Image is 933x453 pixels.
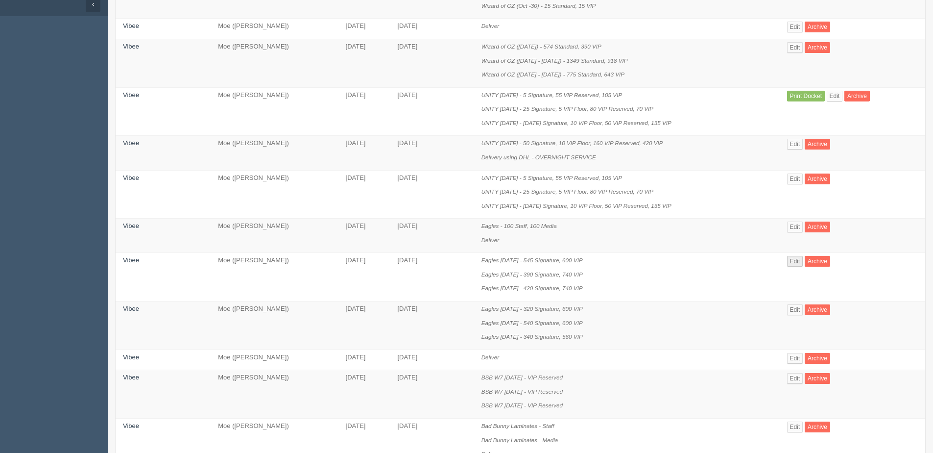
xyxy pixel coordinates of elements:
[787,139,803,150] a: Edit
[844,91,870,101] a: Archive
[481,402,563,408] i: BSB W7 [DATE] - VIP Reserved
[481,388,563,395] i: BSB W7 [DATE] - VIP Reserved
[211,39,338,88] td: Moe ([PERSON_NAME])
[481,223,557,229] i: Eagles - 100 Staff, 100 Media
[211,253,338,302] td: Moe ([PERSON_NAME])
[211,302,338,350] td: Moe ([PERSON_NAME])
[123,422,139,429] a: Vibee
[787,422,803,432] a: Edit
[805,304,830,315] a: Archive
[481,23,499,29] i: Deliver
[481,57,628,64] i: Wizard of OZ ([DATE] - [DATE]) - 1349 Standard, 918 VIP
[481,175,622,181] i: UNITY [DATE] - 5 Signature, 55 VIP Reserved, 105 VIP
[805,222,830,232] a: Archive
[787,304,803,315] a: Edit
[481,237,499,243] i: Deliver
[481,92,622,98] i: UNITY [DATE] - 5 Signature, 55 VIP Reserved, 105 VIP
[481,285,583,291] i: Eagles [DATE] - 420 Signature, 740 VIP
[481,105,653,112] i: UNITY [DATE] - 25 Signature, 5 VIP Floor, 80 VIP Reserved, 70 VIP
[805,139,830,150] a: Archive
[481,354,499,360] i: Deliver
[805,174,830,184] a: Archive
[123,43,139,50] a: Vibee
[481,202,671,209] i: UNITY [DATE] - [DATE] Signature, 10 VIP Floor, 50 VIP Reserved, 135 VIP
[390,370,474,419] td: [DATE]
[211,87,338,136] td: Moe ([PERSON_NAME])
[787,353,803,364] a: Edit
[390,253,474,302] td: [DATE]
[211,136,338,170] td: Moe ([PERSON_NAME])
[390,302,474,350] td: [DATE]
[787,91,825,101] a: Print Docket
[211,370,338,419] td: Moe ([PERSON_NAME])
[390,350,474,370] td: [DATE]
[123,305,139,312] a: Vibee
[390,87,474,136] td: [DATE]
[805,22,830,32] a: Archive
[481,374,563,380] i: BSB W7 [DATE] - VIP Reserved
[787,22,803,32] a: Edit
[481,140,663,146] i: UNITY [DATE] - 50 Signature, 10 VIP Floor, 160 VIP Reserved, 420 VIP
[481,271,583,277] i: Eagles [DATE] - 390 Signature, 740 VIP
[123,139,139,147] a: Vibee
[787,222,803,232] a: Edit
[211,19,338,39] td: Moe ([PERSON_NAME])
[390,170,474,219] td: [DATE]
[481,305,583,312] i: Eagles [DATE] - 320 Signature, 600 VIP
[338,302,390,350] td: [DATE]
[123,222,139,229] a: Vibee
[390,219,474,253] td: [DATE]
[805,42,830,53] a: Archive
[787,256,803,267] a: Edit
[481,71,624,77] i: Wizard of OZ ([DATE] - [DATE]) - 775 Standard, 643 VIP
[481,320,583,326] i: Eagles [DATE] - 540 Signature, 600 VIP
[338,136,390,170] td: [DATE]
[827,91,843,101] a: Edit
[481,120,671,126] i: UNITY [DATE] - [DATE] Signature, 10 VIP Floor, 50 VIP Reserved, 135 VIP
[390,19,474,39] td: [DATE]
[481,333,583,340] i: Eagles [DATE] - 340 Signature, 560 VIP
[123,22,139,29] a: Vibee
[805,373,830,384] a: Archive
[481,437,558,443] i: Bad Bunny Laminates - Media
[481,2,596,9] i: Wizard of OZ (Oct -30) - 15 Standard, 15 VIP
[390,39,474,88] td: [DATE]
[211,170,338,219] td: Moe ([PERSON_NAME])
[123,91,139,99] a: Vibee
[338,19,390,39] td: [DATE]
[123,353,139,361] a: Vibee
[123,174,139,181] a: Vibee
[123,374,139,381] a: Vibee
[338,350,390,370] td: [DATE]
[211,350,338,370] td: Moe ([PERSON_NAME])
[481,43,601,50] i: Wizard of OZ ([DATE]) - 574 Standard, 390 VIP
[338,39,390,88] td: [DATE]
[338,253,390,302] td: [DATE]
[481,154,596,160] i: Delivery using DHL - OVERNIGHT SERVICE
[481,423,554,429] i: Bad Bunny Laminates - Staff
[338,170,390,219] td: [DATE]
[390,136,474,170] td: [DATE]
[787,174,803,184] a: Edit
[805,256,830,267] a: Archive
[123,256,139,264] a: Vibee
[481,188,653,195] i: UNITY [DATE] - 25 Signature, 5 VIP Floor, 80 VIP Reserved, 70 VIP
[787,42,803,53] a: Edit
[338,219,390,253] td: [DATE]
[338,87,390,136] td: [DATE]
[481,257,583,263] i: Eagles [DATE] - 545 Signature, 600 VIP
[805,422,830,432] a: Archive
[787,373,803,384] a: Edit
[211,219,338,253] td: Moe ([PERSON_NAME])
[805,353,830,364] a: Archive
[338,370,390,419] td: [DATE]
